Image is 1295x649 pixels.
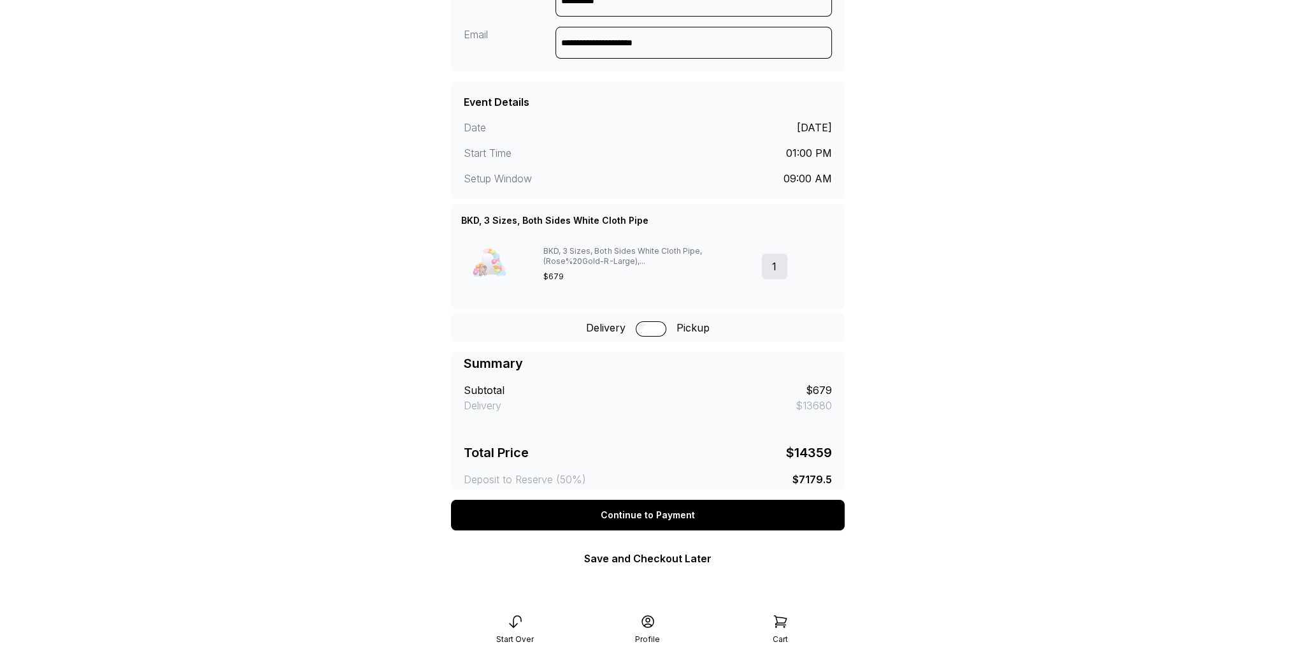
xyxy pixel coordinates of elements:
span: Delivery [586,320,626,335]
div: Profile [635,634,660,645]
div: Summary [464,354,523,372]
div: BKD, 3 Sizes, Both Sides White Cloth Pipe [461,214,648,227]
div: BKD, 3 Sizes, Both Sides White Cloth Pipe, (Rose%20Gold-R-Large), ... [543,246,751,266]
div: Start Over [496,634,534,645]
div: Total Price [464,444,529,462]
div: Cart [773,634,788,645]
div: 09:00 AM [783,171,832,186]
div: Email [464,27,556,59]
div: 1 [762,254,787,279]
div: [DATE] [797,120,832,135]
div: $679 [806,383,832,398]
div: Start Time [464,145,648,161]
div: Continue to Payment [451,500,845,530]
div: 01:00 PM [786,145,832,161]
div: Subtotal [464,383,504,398]
div: Deposit to Reserve (50%) [464,472,586,487]
div: Delivery [464,398,501,413]
span: Pickup [676,320,710,335]
div: Setup Window [464,171,648,186]
div: Event Details [464,94,529,110]
div: Date [464,120,648,135]
div: $14359 [786,444,832,462]
div: $ 679 [543,272,751,282]
div: $13680 [796,398,832,413]
a: Save and Checkout Later [584,552,712,565]
div: $7179.5 [792,472,832,487]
